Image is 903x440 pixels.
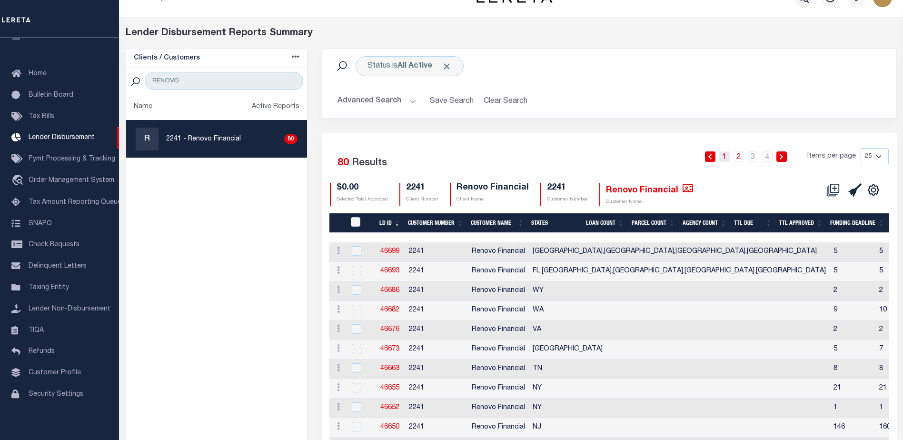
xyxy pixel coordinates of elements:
a: 46663 [380,365,399,372]
th: LDID [345,213,376,233]
span: Customer Profile [29,370,81,376]
div: R [136,128,159,150]
a: 1 [719,151,730,162]
th: Ttl Due: activate to sort column ascending [730,213,775,233]
td: 2241 [405,379,468,399]
td: [GEOGRAPHIC_DATA] [529,340,830,360]
td: 2241 [405,418,468,438]
span: Pymt Processing & Tracking [29,156,115,162]
a: R2241 - Renovo Financial80 [126,120,308,158]
td: [GEOGRAPHIC_DATA],[GEOGRAPHIC_DATA],[GEOGRAPHIC_DATA],[GEOGRAPHIC_DATA] [529,242,830,262]
p: Customer Name [606,199,693,206]
a: 46699 [380,248,399,255]
th: Customer Number: activate to sort column ascending [404,213,467,233]
td: 2241 [405,360,468,379]
h4: Renovo Financial [456,183,529,193]
a: 46673 [380,346,399,352]
th: Funding Deadline: activate to sort column ascending [826,213,888,233]
td: Renovo Financial [468,301,529,320]
div: Lender Disbursement Reports Summary [126,26,897,40]
a: 46693 [380,268,399,274]
th: Agency Count: activate to sort column ascending [679,213,730,233]
span: Refunds [29,348,55,355]
td: 2241 [405,242,468,262]
span: Click to Remove [442,61,452,71]
span: Security Settings [29,391,83,398]
a: 46655 [380,385,399,391]
span: 80 [337,158,349,168]
span: Home [29,70,47,77]
p: Selected Total Approved [337,196,388,203]
p: Customer Number [547,196,588,203]
td: Renovo Financial [468,418,529,438]
span: Order Management System [29,177,114,184]
td: WY [529,281,830,301]
span: Taxing Entity [29,284,69,291]
p: 2241 - Renovo Financial [166,134,241,144]
div: Name [134,102,152,112]
td: Renovo Financial [468,281,529,301]
th: States [527,213,582,233]
button: Clear Search [479,92,531,110]
td: 5 [830,340,875,360]
button: Save Search [424,92,479,110]
th: Customer Name: activate to sort column ascending [467,213,527,233]
b: All Active [397,62,432,70]
span: Lender Non-Disbursement [29,306,110,312]
a: 46650 [380,424,399,430]
div: 80 [284,134,298,144]
td: 2241 [405,340,468,360]
input: Search Customer [145,72,303,90]
td: Renovo Financial [468,242,529,262]
td: Renovo Financial [468,320,529,340]
h5: Clients / Customers [134,54,200,62]
button: Advanced Search [337,92,417,110]
td: TN [529,360,830,379]
td: 2241 [405,320,468,340]
a: 4 [762,151,773,162]
span: SNAPQ [29,220,52,227]
td: Renovo Financial [468,399,529,418]
td: Renovo Financial [468,340,529,360]
span: Tax Bills [29,113,54,120]
a: 46652 [380,404,399,411]
i: travel_explore [11,175,27,187]
a: 46686 [380,287,399,294]
td: Renovo Financial [468,262,529,281]
td: Renovo Financial [468,379,529,399]
span: Delinquent Letters [29,263,87,270]
a: 3 [748,151,758,162]
span: Bulletin Board [29,92,73,99]
td: FL,[GEOGRAPHIC_DATA],[GEOGRAPHIC_DATA],[GEOGRAPHIC_DATA],[GEOGRAPHIC_DATA] [529,262,830,281]
td: 1 [830,399,875,418]
a: 46676 [380,326,399,333]
th: Parcel Count: activate to sort column ascending [628,213,679,233]
th: Ttl Approved: activate to sort column ascending [775,213,826,233]
label: Results [352,156,387,171]
a: 46682 [380,307,399,313]
td: 21 [830,379,875,399]
div: Status is [356,56,464,76]
span: Check Requests [29,241,79,248]
p: Client Number [406,196,438,203]
td: 146 [830,418,875,438]
span: Items per page [807,151,856,162]
td: 2 [830,281,875,301]
td: NY [529,379,830,399]
td: NJ [529,418,830,438]
h4: $0.00 [337,183,388,193]
h4: Renovo Financial [606,183,693,196]
th: Loan Count: activate to sort column ascending [582,213,628,233]
a: 2 [734,151,744,162]
td: 5 [830,262,875,281]
td: 5 [830,242,875,262]
div: Active Reports [252,102,299,112]
h4: 2241 [406,183,438,193]
td: NY [529,399,830,418]
td: 2 [830,320,875,340]
th: LD ID: activate to sort column ascending [376,213,404,233]
span: TIQA [29,327,44,333]
span: Tax Amount Reporting Queue [29,199,121,206]
td: 9 [830,301,875,320]
td: 2241 [405,399,468,418]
